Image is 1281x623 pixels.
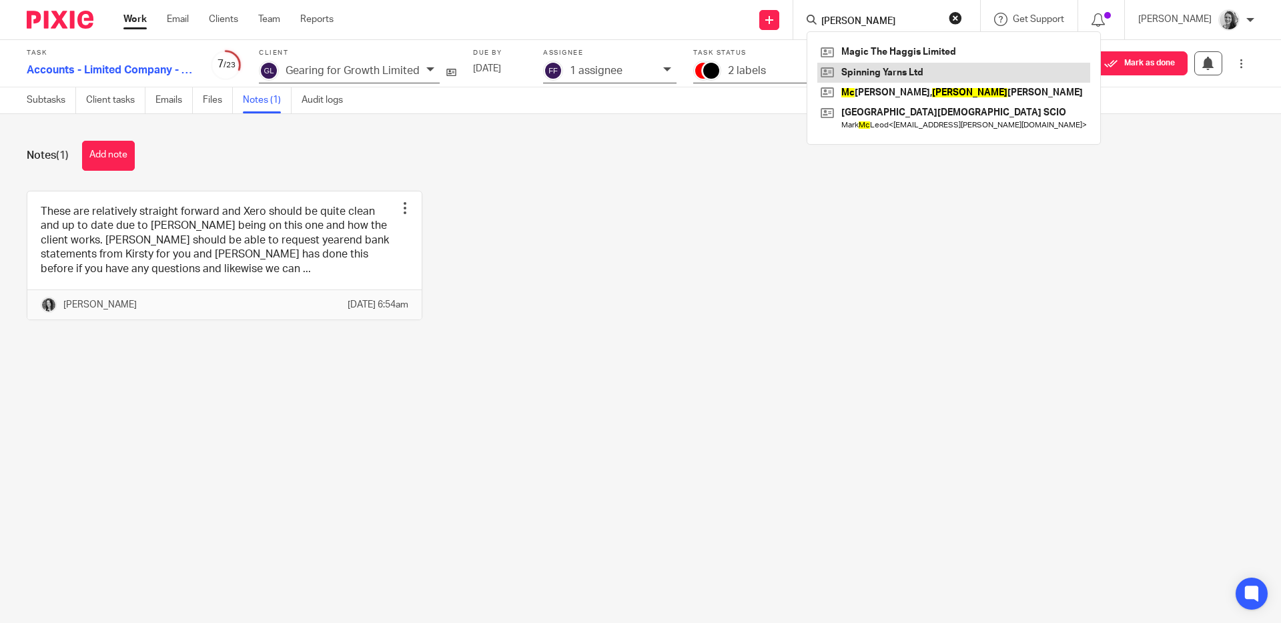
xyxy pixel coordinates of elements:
a: Files [203,87,233,113]
p: [PERSON_NAME] [63,298,137,311]
input: Search [820,16,940,28]
a: Clients [209,13,238,26]
h1: Notes [27,149,69,163]
p: [PERSON_NAME] [1138,13,1212,26]
span: [DATE] [473,64,501,73]
label: Task [27,49,193,57]
button: Clear [949,11,962,25]
span: (1) [56,150,69,161]
span: Get Support [1013,15,1064,24]
p: 2 labels [728,65,766,77]
div: 7 [210,57,242,72]
a: Subtasks [27,87,76,113]
a: Client tasks [86,87,145,113]
p: Gearing for Growth Limited [286,65,420,77]
p: 1 assignee [570,65,622,77]
img: brodie%203%20small.jpg [41,297,57,313]
a: Audit logs [302,87,353,113]
label: Client [259,49,456,57]
span: Mark as done [1124,59,1175,68]
button: Mark as done [1092,51,1188,75]
a: Reports [300,13,334,26]
label: Assignee [543,49,677,57]
img: Pixie [27,11,93,29]
small: /23 [224,61,236,69]
label: Due by [473,49,526,57]
img: svg%3E [543,61,563,81]
a: Team [258,13,280,26]
img: IMG-0056.JPG [1218,9,1240,31]
label: Task status [693,49,827,57]
a: Work [123,13,147,26]
a: Email [167,13,189,26]
a: Notes (1) [243,87,292,113]
a: Emails [155,87,193,113]
img: svg%3E [259,61,279,81]
p: [DATE] 6:54am [348,298,408,311]
button: Add note [82,141,135,171]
